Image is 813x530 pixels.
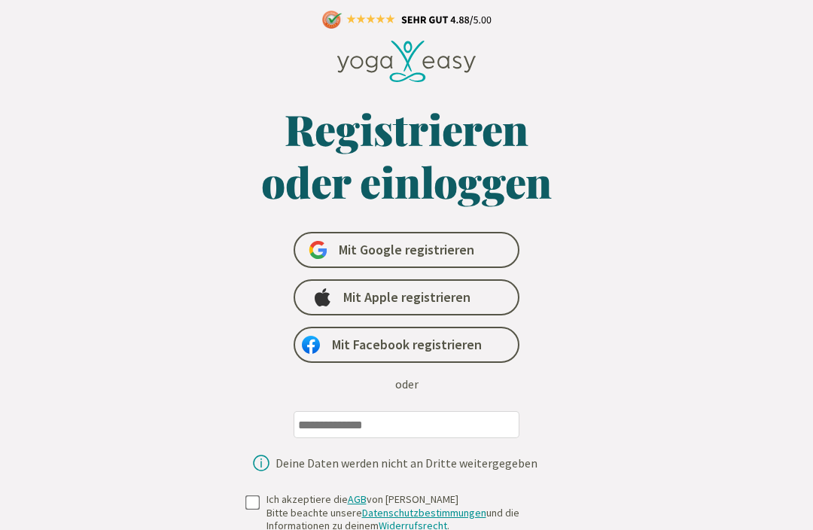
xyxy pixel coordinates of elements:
[294,279,519,315] a: Mit Apple registrieren
[332,336,482,354] span: Mit Facebook registrieren
[348,492,367,506] a: AGB
[276,457,537,469] div: Deine Daten werden nicht an Dritte weitergegeben
[294,327,519,363] a: Mit Facebook registrieren
[147,102,666,208] h1: Registrieren oder einloggen
[294,232,519,268] a: Mit Google registrieren
[339,241,474,259] span: Mit Google registrieren
[395,375,419,393] div: oder
[343,288,470,306] span: Mit Apple registrieren
[362,506,486,519] a: Datenschutzbestimmungen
